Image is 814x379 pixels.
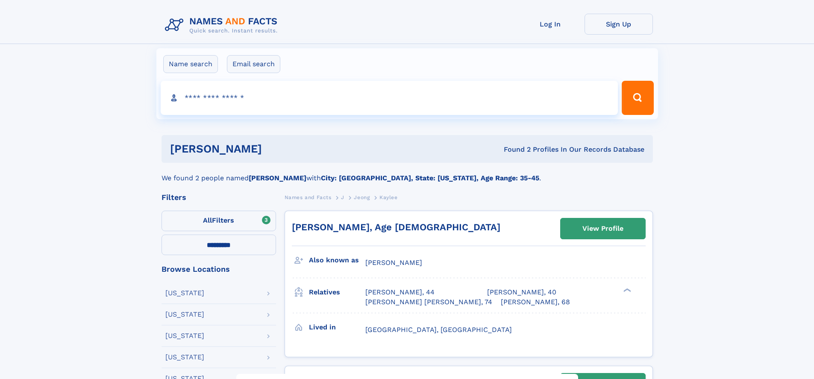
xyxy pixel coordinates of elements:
[162,194,276,201] div: Filters
[582,219,623,238] div: View Profile
[585,14,653,35] a: Sign Up
[622,81,653,115] button: Search Button
[165,332,204,339] div: [US_STATE]
[170,144,383,154] h1: [PERSON_NAME]
[354,192,370,203] a: Jeong
[365,297,492,307] a: [PERSON_NAME] [PERSON_NAME], 74
[165,311,204,318] div: [US_STATE]
[321,174,539,182] b: City: [GEOGRAPHIC_DATA], State: [US_STATE], Age Range: 35-45
[203,216,212,224] span: All
[165,290,204,297] div: [US_STATE]
[161,81,618,115] input: search input
[309,253,365,267] h3: Also known as
[309,320,365,335] h3: Lived in
[162,14,285,37] img: Logo Names and Facts
[561,218,645,239] a: View Profile
[487,288,556,297] a: [PERSON_NAME], 40
[501,297,570,307] a: [PERSON_NAME], 68
[365,259,422,267] span: [PERSON_NAME]
[285,192,332,203] a: Names and Facts
[379,194,398,200] span: Kaylee
[354,194,370,200] span: Jeong
[163,55,218,73] label: Name search
[162,163,653,183] div: We found 2 people named with .
[292,222,500,232] a: [PERSON_NAME], Age [DEMOGRAPHIC_DATA]
[165,354,204,361] div: [US_STATE]
[309,285,365,300] h3: Relatives
[249,174,306,182] b: [PERSON_NAME]
[341,192,344,203] a: J
[227,55,280,73] label: Email search
[365,288,435,297] a: [PERSON_NAME], 44
[162,265,276,273] div: Browse Locations
[162,211,276,231] label: Filters
[341,194,344,200] span: J
[383,145,644,154] div: Found 2 Profiles In Our Records Database
[621,288,632,293] div: ❯
[516,14,585,35] a: Log In
[365,326,512,334] span: [GEOGRAPHIC_DATA], [GEOGRAPHIC_DATA]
